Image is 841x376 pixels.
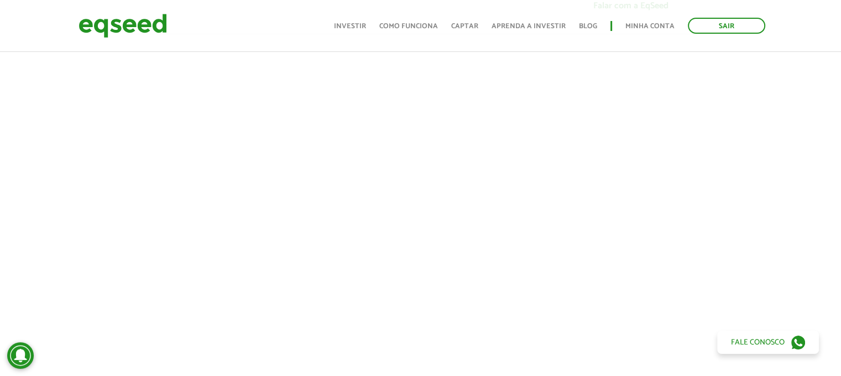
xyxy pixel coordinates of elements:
a: Investir [334,23,366,30]
img: EqSeed [79,11,167,40]
a: Aprenda a investir [492,23,566,30]
a: Minha conta [625,23,675,30]
a: Fale conosco [717,331,819,354]
a: Blog [579,23,597,30]
a: Como funciona [379,23,438,30]
a: Captar [451,23,478,30]
a: Sair [688,18,765,34]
